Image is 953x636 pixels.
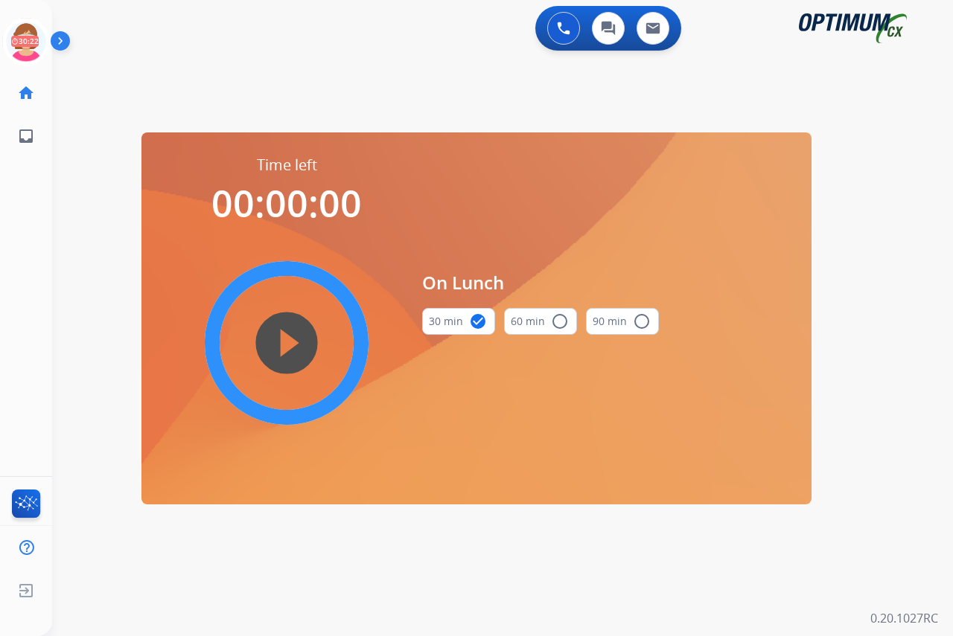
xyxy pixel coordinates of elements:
[469,312,487,330] mat-icon: check_circle
[257,155,317,176] span: Time left
[17,84,35,102] mat-icon: home
[422,308,495,335] button: 30 min
[211,178,362,228] span: 00:00:00
[504,308,577,335] button: 60 min
[870,609,938,627] p: 0.20.1027RC
[422,269,659,296] span: On Lunch
[633,312,651,330] mat-icon: radio_button_unchecked
[586,308,659,335] button: 90 min
[551,312,569,330] mat-icon: radio_button_unchecked
[278,334,296,352] mat-icon: play_circle_filled
[17,127,35,145] mat-icon: inbox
